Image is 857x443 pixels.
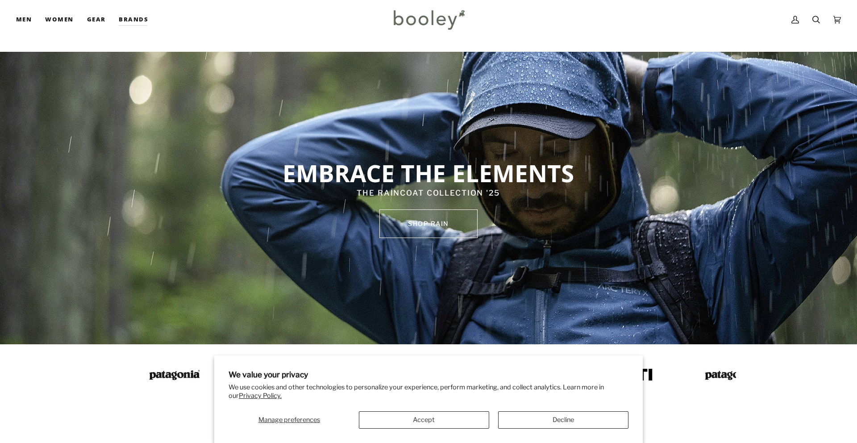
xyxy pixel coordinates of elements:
span: Men [16,15,32,24]
button: Manage preferences [229,411,350,429]
button: Accept [359,411,489,429]
span: Manage preferences [258,416,320,424]
a: Privacy Policy. [239,392,282,400]
p: We use cookies and other technologies to personalize your experience, perform marketing, and coll... [229,383,628,400]
span: Gear [87,15,106,24]
img: Booley [390,7,468,33]
span: Brands [119,15,148,24]
p: THE RAINCOAT COLLECTION '25 [170,188,687,199]
h2: We value your privacy [229,370,628,379]
p: EMBRACE THE ELEMENTS [170,158,687,188]
a: SHOP rain [379,209,478,238]
span: Women [45,15,73,24]
button: Decline [498,411,628,429]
